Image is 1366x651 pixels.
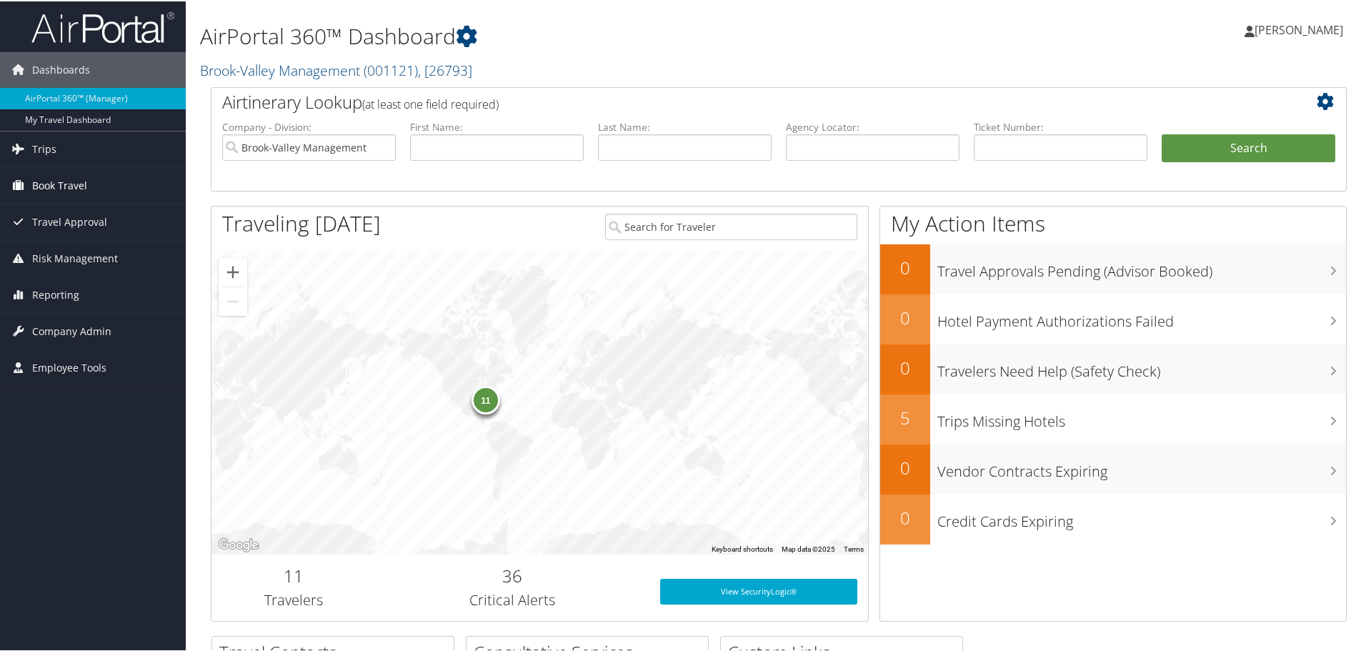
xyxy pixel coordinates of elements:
[471,384,499,413] div: 11
[880,254,930,279] h2: 0
[32,167,87,202] span: Book Travel
[598,119,772,133] label: Last Name:
[605,212,857,239] input: Search for Traveler
[410,119,584,133] label: First Name:
[1255,21,1343,36] span: [PERSON_NAME]
[880,207,1346,237] h1: My Action Items
[880,304,930,329] h2: 0
[786,119,959,133] label: Agency Locator:
[32,203,107,239] span: Travel Approval
[32,239,118,275] span: Risk Management
[712,543,773,553] button: Keyboard shortcuts
[880,343,1346,393] a: 0Travelers Need Help (Safety Check)
[880,243,1346,293] a: 0Travel Approvals Pending (Advisor Booked)
[387,562,639,587] h2: 36
[880,505,930,529] h2: 0
[200,59,472,79] a: Brook-Valley Management
[880,393,1346,443] a: 5Trips Missing Hotels
[937,503,1346,530] h3: Credit Cards Expiring
[937,303,1346,330] h3: Hotel Payment Authorizations Failed
[32,349,106,384] span: Employee Tools
[880,493,1346,543] a: 0Credit Cards Expiring
[219,257,247,285] button: Zoom in
[362,95,499,111] span: (at least one field required)
[222,89,1241,113] h2: Airtinerary Lookup
[937,353,1346,380] h3: Travelers Need Help (Safety Check)
[222,589,365,609] h3: Travelers
[32,312,111,348] span: Company Admin
[880,354,930,379] h2: 0
[782,544,835,552] span: Map data ©2025
[31,9,174,43] img: airportal-logo.png
[200,20,972,50] h1: AirPortal 360™ Dashboard
[660,577,857,603] a: View SecurityLogic®
[215,535,262,553] img: Google
[32,276,79,312] span: Reporting
[937,253,1346,280] h3: Travel Approvals Pending (Advisor Booked)
[418,59,472,79] span: , [ 26793 ]
[844,544,864,552] a: Terms (opens in new tab)
[387,589,639,609] h3: Critical Alerts
[32,130,56,166] span: Trips
[937,453,1346,480] h3: Vendor Contracts Expiring
[880,293,1346,343] a: 0Hotel Payment Authorizations Failed
[1245,7,1357,50] a: [PERSON_NAME]
[222,562,365,587] h2: 11
[222,207,381,237] h1: Traveling [DATE]
[974,119,1147,133] label: Ticket Number:
[215,535,262,553] a: Open this area in Google Maps (opens a new window)
[1162,133,1335,161] button: Search
[880,404,930,429] h2: 5
[937,403,1346,430] h3: Trips Missing Hotels
[219,286,247,314] button: Zoom out
[880,443,1346,493] a: 0Vendor Contracts Expiring
[880,454,930,479] h2: 0
[222,119,396,133] label: Company - Division:
[32,51,90,86] span: Dashboards
[364,59,418,79] span: ( 001121 )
